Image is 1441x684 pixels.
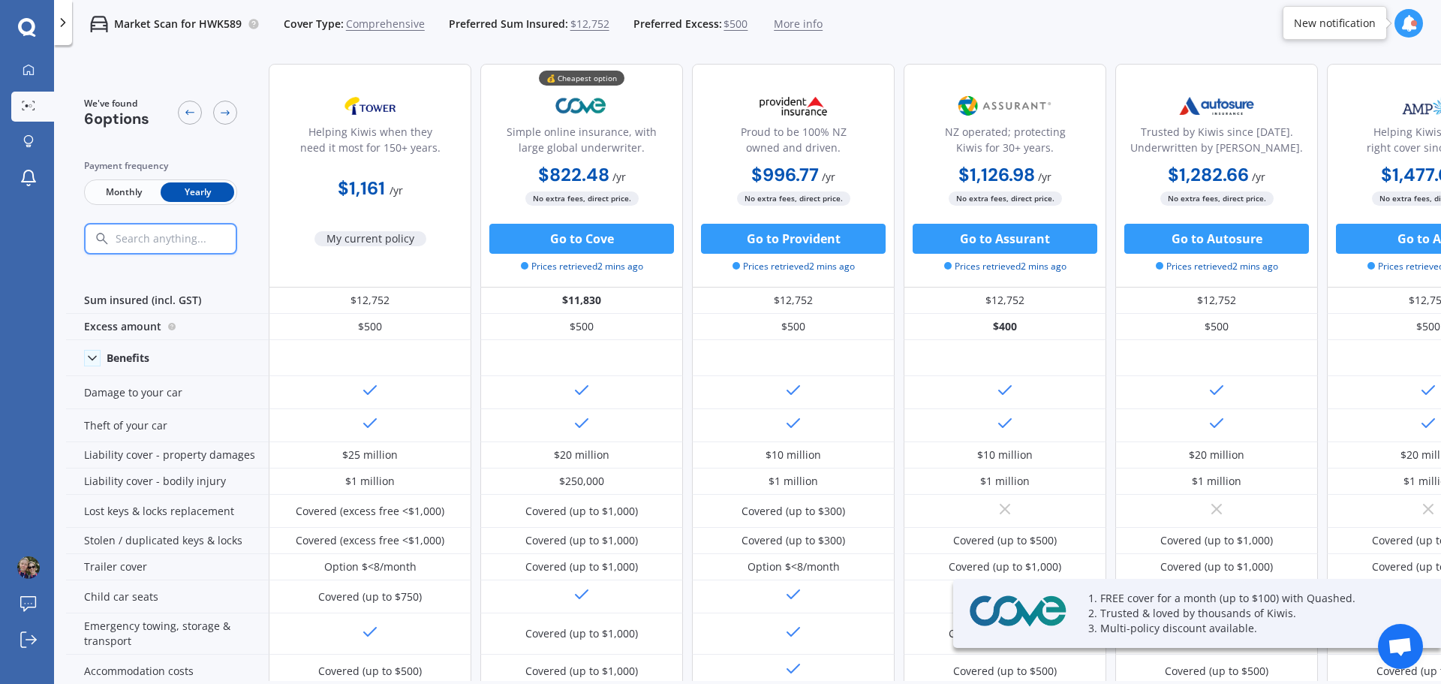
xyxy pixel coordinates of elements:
[324,559,417,574] div: Option $<8/month
[449,17,568,32] span: Preferred Sum Insured:
[737,191,850,206] span: No extra fees, direct price.
[17,556,40,579] img: ACg8ocLHMKizqPDQOw5GHsTSvCDmvPyyMJ7c0ybg5WagMWO5jw=s96-c
[296,533,444,548] div: Covered (excess free <$1,000)
[489,224,674,254] button: Go to Cove
[66,314,269,340] div: Excess amount
[66,528,269,554] div: Stolen / duplicated keys & locks
[955,87,1054,125] img: Assurant.png
[284,17,344,32] span: Cover Type:
[296,504,444,519] div: Covered (excess free <$1,000)
[953,664,1057,679] div: Covered (up to $500)
[538,163,609,186] b: $822.48
[744,87,843,125] img: Provident.png
[66,580,269,613] div: Child car seats
[953,533,1057,548] div: Covered (up to $500)
[90,15,108,33] img: car.f15378c7a67c060ca3f3.svg
[733,260,855,273] span: Prices retrieved 2 mins ago
[480,288,683,314] div: $11,830
[705,124,882,161] div: Proud to be 100% NZ owned and driven.
[1088,621,1403,636] p: 3. Multi-policy discount available.
[904,314,1106,340] div: $400
[554,447,609,463] div: $20 million
[949,559,1061,574] div: Covered (up to $1,000)
[751,163,819,186] b: $996.77
[342,447,398,463] div: $25 million
[66,554,269,580] div: Trailer cover
[66,376,269,409] div: Damage to your car
[66,613,269,655] div: Emergency towing, storage & transport
[114,17,242,32] p: Market Scan for HWK589
[1088,591,1403,606] p: 1. FREE cover for a month (up to $100) with Quashed.
[769,474,818,489] div: $1 million
[977,447,1033,463] div: $10 million
[525,559,638,574] div: Covered (up to $1,000)
[525,191,639,206] span: No extra fees, direct price.
[965,592,1070,631] img: Cove.webp
[480,314,683,340] div: $500
[525,664,638,679] div: Covered (up to $1,000)
[107,351,149,365] div: Benefits
[980,474,1030,489] div: $1 million
[1252,170,1265,184] span: / yr
[66,288,269,314] div: Sum insured (incl. GST)
[748,559,840,574] div: Option $<8/month
[1192,474,1241,489] div: $1 million
[525,533,638,548] div: Covered (up to $1,000)
[949,191,1062,206] span: No extra fees, direct price.
[66,469,269,495] div: Liability cover - bodily injury
[1115,288,1318,314] div: $12,752
[84,158,237,173] div: Payment frequency
[269,314,471,340] div: $500
[1294,16,1376,31] div: New notification
[742,533,845,548] div: Covered (up to $300)
[701,224,886,254] button: Go to Provident
[1167,87,1266,125] img: Autosure.webp
[612,170,626,184] span: / yr
[944,260,1066,273] span: Prices retrieved 2 mins ago
[66,442,269,469] div: Liability cover - property damages
[958,163,1035,186] b: $1,126.98
[1378,624,1423,669] div: Open chat
[1168,163,1249,186] b: $1,282.66
[1115,314,1318,340] div: $500
[913,224,1097,254] button: Go to Assurant
[904,288,1106,314] div: $12,752
[66,495,269,528] div: Lost keys & locks replacement
[320,87,420,125] img: Tower.webp
[318,664,422,679] div: Covered (up to $500)
[390,183,403,197] span: / yr
[338,176,385,200] b: $1,161
[345,474,395,489] div: $1 million
[1124,224,1309,254] button: Go to Autosure
[724,17,748,32] span: $500
[570,17,609,32] span: $12,752
[1156,260,1278,273] span: Prices retrieved 2 mins ago
[66,409,269,442] div: Theft of your car
[692,288,895,314] div: $12,752
[87,182,161,202] span: Monthly
[532,87,631,125] img: Cove.webp
[1165,664,1268,679] div: Covered (up to $500)
[281,124,459,161] div: Helping Kiwis when they need it most for 150+ years.
[692,314,895,340] div: $500
[525,504,638,519] div: Covered (up to $1,000)
[1160,533,1273,548] div: Covered (up to $1,000)
[539,71,624,86] div: 💰 Cheapest option
[774,17,823,32] span: More info
[84,109,149,128] span: 6 options
[1189,447,1244,463] div: $20 million
[822,170,835,184] span: / yr
[269,288,471,314] div: $12,752
[633,17,722,32] span: Preferred Excess:
[559,474,604,489] div: $250,000
[949,626,1061,641] div: Covered (up to $1,000)
[1128,124,1305,161] div: Trusted by Kiwis since [DATE]. Underwritten by [PERSON_NAME].
[766,447,821,463] div: $10 million
[1160,191,1274,206] span: No extra fees, direct price.
[318,589,422,604] div: Covered (up to $750)
[525,626,638,641] div: Covered (up to $1,000)
[1160,559,1273,574] div: Covered (up to $1,000)
[1038,170,1051,184] span: / yr
[346,17,425,32] span: Comprehensive
[114,232,268,246] input: Search anything...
